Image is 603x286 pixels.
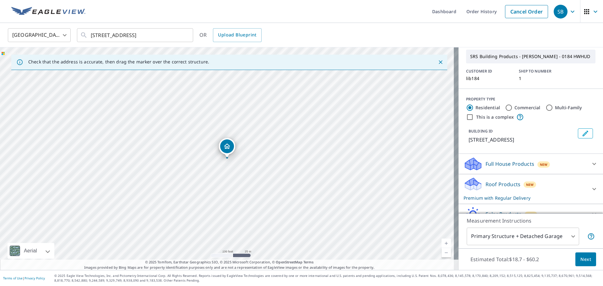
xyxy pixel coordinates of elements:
a: Current Level 18, Zoom In [442,239,451,248]
div: Roof ProductsNewPremium with Regular Delivery [464,177,598,201]
a: Cancel Order [505,5,548,18]
p: Measurement Instructions [467,217,595,224]
label: Commercial [514,105,541,111]
span: New [527,212,535,217]
p: BUILDING ID [469,128,493,134]
div: Primary Structure + Detached Garage [467,228,579,245]
div: Aerial [8,243,54,259]
span: Upload Blueprint [218,31,256,39]
label: This is a complex [476,114,514,120]
button: Edit building 1 [578,128,593,138]
div: Dropped pin, building 1, Residential property, 31 Flagship Dr North Andover, MA 01845 [219,138,235,158]
p: SHIP TO NUMBER [519,68,564,74]
p: CUSTOMER ID [466,68,511,74]
p: Premium with Regular Delivery [464,195,587,201]
button: Next [575,252,596,267]
label: Multi-Family [555,105,582,111]
span: New [540,162,548,167]
span: © 2025 TomTom, Earthstar Geographics SIO, © 2025 Microsoft Corporation, © [145,260,314,265]
a: Current Level 18, Zoom Out [442,248,451,257]
a: Privacy Policy [24,276,45,280]
img: EV Logo [11,7,85,16]
input: Search by address or latitude-longitude [91,26,180,44]
p: © 2025 Eagle View Technologies, Inc. and Pictometry International Corp. All Rights Reserved. Repo... [54,273,600,283]
a: Upload Blueprint [213,28,261,42]
a: Terms of Use [3,276,23,280]
div: [GEOGRAPHIC_DATA] [8,26,71,44]
div: PROPERTY TYPE [466,96,595,102]
span: New [526,182,534,187]
div: Full House ProductsNew [464,156,598,171]
p: Check that the address is accurate, then drag the marker over the correct structure. [28,59,209,65]
span: Your report will include the primary structure and a detached garage if one exists. [587,233,595,240]
div: Solar ProductsNew [464,207,598,222]
div: Aerial [22,243,39,259]
p: Solar Products [486,210,521,218]
div: OR [199,28,262,42]
p: 1 [519,76,564,81]
div: SB [554,5,568,19]
p: | [3,276,45,280]
a: OpenStreetMap [276,260,302,264]
span: Next [580,256,591,263]
p: Estimated Total: $18.7 - $60.2 [465,252,544,266]
p: Roof Products [486,181,520,188]
a: Terms [303,260,314,264]
p: Full House Products [486,160,534,168]
label: Residential [475,105,500,111]
p: [STREET_ADDRESS] [469,136,575,143]
button: Close [437,58,445,66]
p: SRS Building Products - [PERSON_NAME] - 0184 HWHUD [468,51,594,62]
p: lib184 [466,76,511,81]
